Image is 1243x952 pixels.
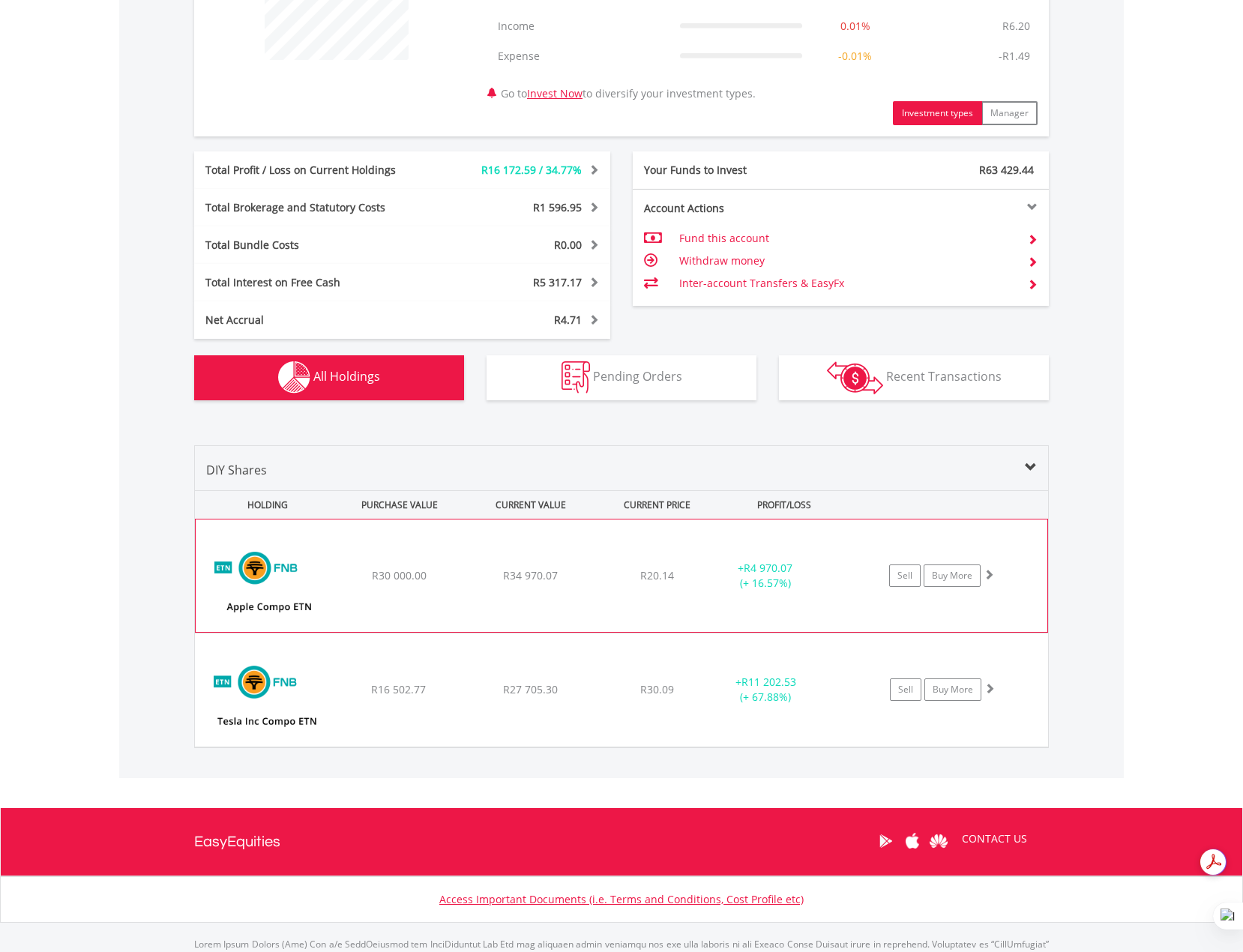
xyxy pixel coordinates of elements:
span: R0.00 [554,238,582,252]
a: CONTACT US [951,818,1038,860]
button: Recent Transactions [779,355,1049,400]
td: -0.01% [810,41,901,71]
span: Recent Transactions [886,368,1002,385]
a: Buy More [924,678,981,701]
button: All Holdings [194,355,464,400]
a: Sell [889,564,921,587]
button: Pending Orders [487,355,756,400]
td: 0.01% [810,11,901,41]
div: Net Accrual [194,313,437,328]
img: EQU.ZA.TSETNC.png [202,652,331,742]
a: Invest Now [527,86,583,100]
div: HOLDING [196,491,332,519]
div: Account Actions [633,201,841,216]
span: R4.71 [554,313,582,327]
a: Google Play [873,818,899,864]
span: R27 705.30 [503,682,558,696]
a: Huawei [925,818,951,864]
div: + (+ 67.88%) [709,675,822,705]
span: Pending Orders [593,368,682,385]
div: CURRENT VALUE [466,491,595,519]
img: transactions-zar-wht.png [827,361,883,394]
td: Fund this account [679,227,1016,250]
div: Total Interest on Free Cash [194,275,437,290]
a: Access Important Documents (i.e. Terms and Conditions, Cost Profile etc) [439,892,804,906]
td: R6.20 [995,11,1038,41]
span: R11 202.53 [741,675,796,689]
a: EasyEquities [194,808,280,876]
div: Total Brokerage and Statutory Costs [194,200,437,215]
img: holdings-wht.png [278,361,310,394]
img: pending_instructions-wht.png [562,361,590,394]
span: R63 429.44 [979,163,1034,177]
span: R16 502.77 [371,682,426,696]
td: Inter-account Transfers & EasyFx [679,272,1016,295]
td: Expense [490,41,672,71]
button: Manager [981,101,1038,125]
span: DIY Shares [206,462,267,478]
span: R20.14 [640,568,674,582]
div: Your Funds to Invest [633,163,841,178]
span: R5 317.17 [533,275,582,289]
div: PURCHASE VALUE [335,491,463,519]
td: Income [490,11,672,41]
a: Apple [899,818,925,864]
a: Buy More [924,564,981,587]
td: Withdraw money [679,250,1016,272]
div: + (+ 16.57%) [709,561,822,591]
td: -R1.49 [991,41,1038,71]
div: CURRENT PRICE [598,491,717,519]
span: R16 172.59 / 34.77% [481,163,582,177]
span: R4 970.07 [744,561,792,575]
div: Total Bundle Costs [194,238,437,253]
span: R1 596.95 [533,200,582,214]
div: PROFIT/LOSS [720,491,848,519]
span: R30.09 [640,682,674,696]
a: Sell [890,678,921,701]
div: Total Profit / Loss on Current Holdings [194,163,437,178]
span: All Holdings [313,368,380,385]
span: R30 000.00 [372,568,427,582]
img: EQU.ZA.APETNC.png [203,538,332,628]
button: Investment types [893,101,982,125]
span: R34 970.07 [503,568,558,582]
